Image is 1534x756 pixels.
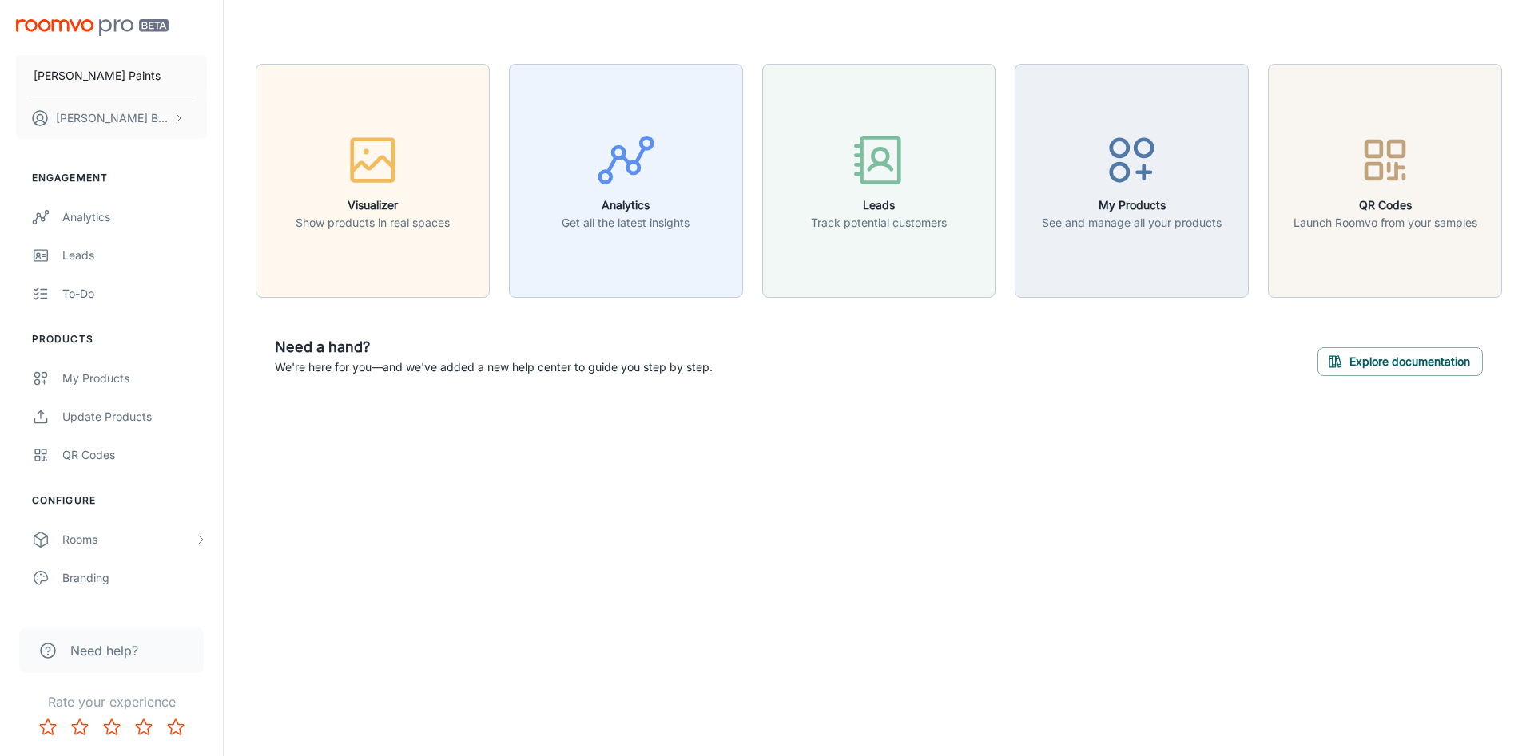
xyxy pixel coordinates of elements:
p: Track potential customers [811,214,947,232]
button: AnalyticsGet all the latest insights [509,64,743,298]
p: See and manage all your products [1042,214,1222,232]
div: Update Products [62,408,207,425]
p: We're here for you—and we've added a new help center to guide you step by step. [275,358,713,376]
button: LeadsTrack potential customers [762,64,996,298]
h6: QR Codes [1294,196,1477,214]
div: To-do [62,285,207,303]
div: QR Codes [62,446,207,464]
button: [PERSON_NAME] Broglia [16,97,207,139]
h6: Visualizer [296,196,450,214]
div: Leads [62,247,207,264]
p: [PERSON_NAME] Broglia [56,109,169,127]
p: Get all the latest insights [562,214,690,232]
a: Explore documentation [1317,352,1483,368]
p: Launch Roomvo from your samples [1294,214,1477,232]
button: VisualizerShow products in real spaces [256,64,490,298]
h6: Leads [811,196,947,214]
h6: My Products [1042,196,1222,214]
button: [PERSON_NAME] Paints [16,55,207,97]
h6: Analytics [562,196,690,214]
a: My ProductsSee and manage all your products [1015,172,1249,188]
div: My Products [62,370,207,387]
a: QR CodesLaunch Roomvo from your samples [1268,172,1502,188]
h6: Need a hand? [275,336,713,358]
a: LeadsTrack potential customers [762,172,996,188]
button: My ProductsSee and manage all your products [1015,64,1249,298]
a: AnalyticsGet all the latest insights [509,172,743,188]
button: Explore documentation [1317,347,1483,376]
p: [PERSON_NAME] Paints [34,67,161,85]
button: QR CodesLaunch Roomvo from your samples [1268,64,1502,298]
img: Roomvo PRO Beta [16,19,169,36]
p: Show products in real spaces [296,214,450,232]
div: Analytics [62,208,207,226]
